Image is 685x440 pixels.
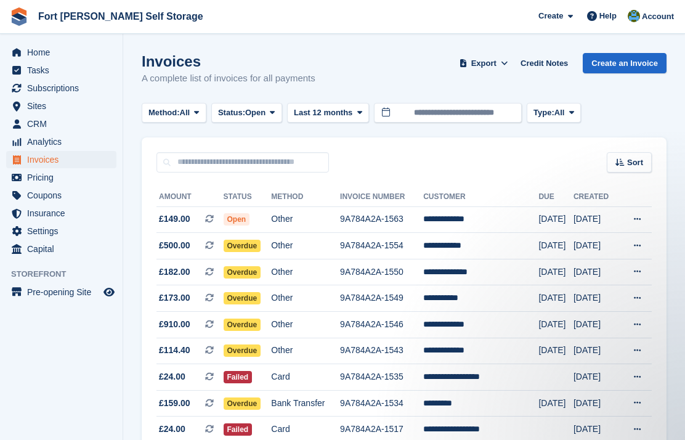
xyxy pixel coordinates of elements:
[574,233,618,259] td: [DATE]
[527,103,581,123] button: Type: All
[142,71,315,86] p: A complete list of invoices for all payments
[574,364,618,391] td: [DATE]
[574,206,618,233] td: [DATE]
[574,338,618,364] td: [DATE]
[159,344,190,357] span: £114.40
[6,205,116,222] a: menu
[533,107,554,119] span: Type:
[10,7,28,26] img: stora-icon-8386f47178a22dfd0bd8f6a31ec36ba5ce8667c1dd55bd0f319d3a0aa187defe.svg
[224,397,261,410] span: Overdue
[538,187,574,207] th: Due
[628,10,640,22] img: Alex
[27,115,101,132] span: CRM
[271,233,340,259] td: Other
[599,10,617,22] span: Help
[211,103,282,123] button: Status: Open
[27,222,101,240] span: Settings
[27,62,101,79] span: Tasks
[340,259,423,285] td: 9A784A2A-1550
[27,283,101,301] span: Pre-opening Site
[224,319,261,331] span: Overdue
[6,169,116,186] a: menu
[271,390,340,417] td: Bank Transfer
[224,266,261,279] span: Overdue
[6,283,116,301] a: menu
[340,312,423,338] td: 9A784A2A-1546
[27,133,101,150] span: Analytics
[6,187,116,204] a: menu
[574,187,618,207] th: Created
[294,107,352,119] span: Last 12 months
[271,364,340,391] td: Card
[6,97,116,115] a: menu
[271,206,340,233] td: Other
[159,239,190,252] span: £500.00
[423,187,538,207] th: Customer
[583,53,667,73] a: Create an Invoice
[538,338,574,364] td: [DATE]
[6,79,116,97] a: menu
[538,206,574,233] td: [DATE]
[538,285,574,312] td: [DATE]
[33,6,208,26] a: Fort [PERSON_NAME] Self Storage
[271,338,340,364] td: Other
[180,107,190,119] span: All
[271,187,340,207] th: Method
[271,285,340,312] td: Other
[271,312,340,338] td: Other
[27,169,101,186] span: Pricing
[6,240,116,258] a: menu
[538,259,574,285] td: [DATE]
[27,205,101,222] span: Insurance
[574,285,618,312] td: [DATE]
[574,390,618,417] td: [DATE]
[538,233,574,259] td: [DATE]
[156,187,224,207] th: Amount
[538,10,563,22] span: Create
[574,259,618,285] td: [DATE]
[142,53,315,70] h1: Invoices
[224,187,272,207] th: Status
[340,206,423,233] td: 9A784A2A-1563
[224,292,261,304] span: Overdue
[102,285,116,299] a: Preview store
[340,338,423,364] td: 9A784A2A-1543
[224,213,250,226] span: Open
[340,390,423,417] td: 9A784A2A-1534
[27,240,101,258] span: Capital
[516,53,573,73] a: Credit Notes
[471,57,497,70] span: Export
[27,79,101,97] span: Subscriptions
[642,10,674,23] span: Account
[159,213,190,226] span: £149.00
[340,364,423,391] td: 9A784A2A-1535
[224,371,253,383] span: Failed
[6,62,116,79] a: menu
[159,397,190,410] span: £159.00
[218,107,245,119] span: Status:
[554,107,565,119] span: All
[627,157,643,169] span: Sort
[538,312,574,338] td: [DATE]
[224,240,261,252] span: Overdue
[27,97,101,115] span: Sites
[27,44,101,61] span: Home
[340,233,423,259] td: 9A784A2A-1554
[340,187,423,207] th: Invoice Number
[6,44,116,61] a: menu
[159,370,185,383] span: £24.00
[142,103,206,123] button: Method: All
[6,115,116,132] a: menu
[224,423,253,436] span: Failed
[6,222,116,240] a: menu
[538,390,574,417] td: [DATE]
[456,53,511,73] button: Export
[287,103,369,123] button: Last 12 months
[340,285,423,312] td: 9A784A2A-1549
[27,151,101,168] span: Invoices
[574,312,618,338] td: [DATE]
[11,268,123,280] span: Storefront
[159,291,190,304] span: £173.00
[224,344,261,357] span: Overdue
[271,259,340,285] td: Other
